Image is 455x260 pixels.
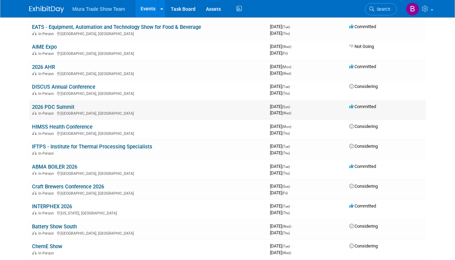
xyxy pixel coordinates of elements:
span: (Sun) [282,105,290,109]
span: [DATE] [270,224,293,229]
a: AIME Expo [32,44,57,50]
span: Committed [349,24,376,29]
span: Considering [349,124,378,129]
span: [DATE] [270,71,291,76]
span: [DATE] [270,144,292,149]
span: (Mon) [282,65,291,69]
span: [DATE] [270,110,291,115]
img: In-Person Event [32,211,37,214]
span: (Tue) [282,25,290,29]
span: [DATE] [270,203,292,209]
span: [DATE] [270,190,288,195]
span: (Thu) [282,91,290,95]
span: In-Person [38,211,56,216]
span: [DATE] [270,170,290,176]
span: Considering [349,144,378,149]
span: [DATE] [270,50,288,56]
img: In-Person Event [32,191,37,195]
div: [GEOGRAPHIC_DATA], [GEOGRAPHIC_DATA] [32,130,264,136]
span: [DATE] [270,31,290,36]
span: (Wed) [282,225,291,228]
span: - [291,184,292,189]
div: [GEOGRAPHIC_DATA], [GEOGRAPHIC_DATA] [32,170,264,176]
a: ABMA BOILER 2026 [32,164,77,170]
img: In-Person Event [32,51,37,55]
span: [DATE] [270,124,293,129]
span: [DATE] [270,44,293,49]
span: (Wed) [282,111,291,115]
span: [DATE] [270,184,292,189]
img: In-Person Event [32,151,37,155]
span: Committed [349,164,376,169]
img: In-Person Event [32,171,37,175]
span: [DATE] [270,230,290,235]
a: HIMSS Health Conference [32,124,93,130]
span: In-Person [38,51,56,56]
span: [DATE] [270,250,291,255]
span: [DATE] [270,150,290,155]
a: DISCUS Annual Conference [32,84,95,90]
span: [DATE] [270,164,292,169]
span: Considering [349,84,378,89]
span: [DATE] [270,90,290,96]
span: (Tue) [282,165,290,169]
a: Search [365,3,397,15]
span: [DATE] [270,64,293,69]
div: [GEOGRAPHIC_DATA], [GEOGRAPHIC_DATA] [32,90,264,96]
span: Not Going [349,44,374,49]
img: In-Person Event [32,251,37,254]
span: (Thu) [282,151,290,155]
span: In-Person [38,72,56,76]
span: [DATE] [270,130,290,136]
img: Brittany Jordan [406,2,419,16]
a: INTERPHEX 2026 [32,203,72,210]
a: 2026 AHR [32,64,55,70]
a: ChemE Show [32,243,62,250]
span: In-Person [38,171,56,176]
span: [DATE] [270,24,292,29]
span: Miura Trade Show Team [72,6,125,12]
span: In-Person [38,231,56,236]
img: In-Person Event [32,131,37,135]
span: In-Person [38,251,56,255]
div: [GEOGRAPHIC_DATA], [GEOGRAPHIC_DATA] [32,190,264,196]
span: [DATE] [270,104,292,109]
span: In-Person [38,131,56,136]
span: (Thu) [282,231,290,235]
span: - [291,144,292,149]
span: Considering [349,243,378,249]
span: - [292,124,293,129]
span: In-Person [38,32,56,36]
img: In-Person Event [32,32,37,35]
a: Battery Show South [32,224,77,230]
img: In-Person Event [32,91,37,95]
span: - [292,224,293,229]
img: In-Person Event [32,111,37,115]
img: In-Person Event [32,231,37,235]
div: [US_STATE], [GEOGRAPHIC_DATA] [32,210,264,216]
span: Committed [349,203,376,209]
span: Committed [349,64,376,69]
span: - [292,64,293,69]
span: (Thu) [282,171,290,175]
span: [DATE] [270,84,292,89]
span: (Fri) [282,191,288,195]
span: (Tue) [282,145,290,148]
span: (Wed) [282,45,291,49]
span: Considering [349,184,378,189]
span: In-Person [38,111,56,116]
span: - [291,24,292,29]
a: Craft Brewers Conference 2026 [32,184,104,190]
span: (Thu) [282,32,290,35]
div: [GEOGRAPHIC_DATA], [GEOGRAPHIC_DATA] [32,230,264,236]
span: In-Person [38,191,56,196]
img: In-Person Event [32,72,37,75]
span: - [291,243,292,249]
span: - [291,164,292,169]
div: [GEOGRAPHIC_DATA], [GEOGRAPHIC_DATA] [32,71,264,76]
span: (Mon) [282,125,291,129]
span: - [292,44,293,49]
span: (Thu) [282,211,290,215]
span: - [291,84,292,89]
span: (Tue) [282,204,290,208]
